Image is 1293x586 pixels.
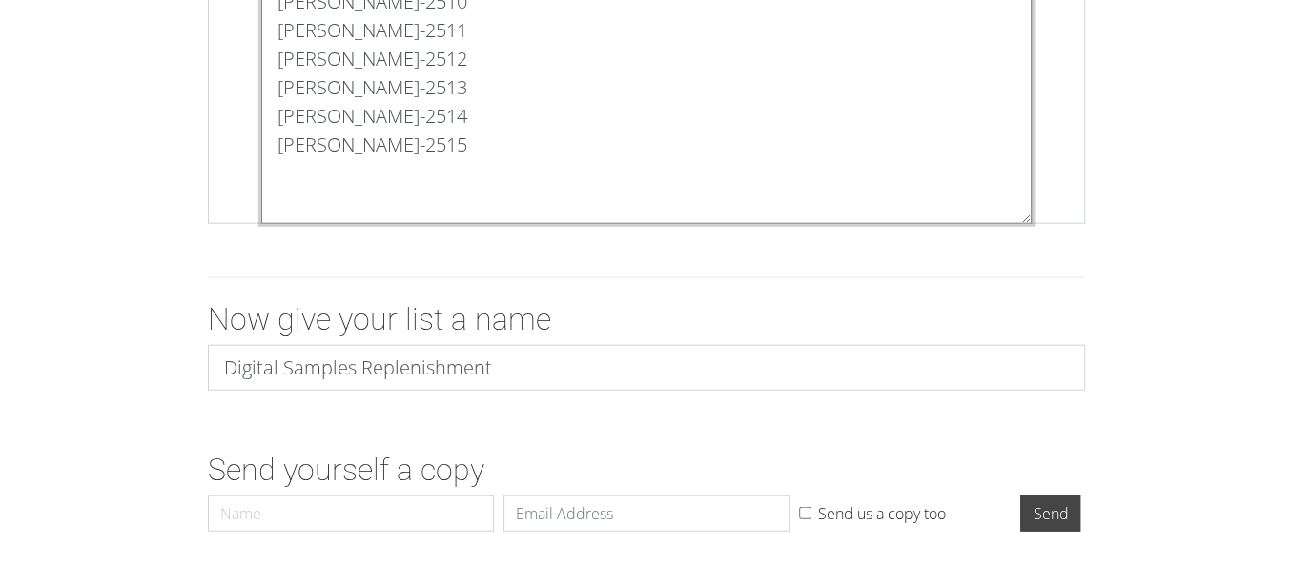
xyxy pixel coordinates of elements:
[1020,495,1080,532] input: Send
[818,502,946,525] label: Send us a copy too
[503,495,790,532] input: Email Address
[208,345,1085,391] input: My amazing list...
[208,495,494,532] input: Name
[208,452,1085,488] h2: Send yourself a copy
[208,301,1085,337] h2: Now give your list a name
